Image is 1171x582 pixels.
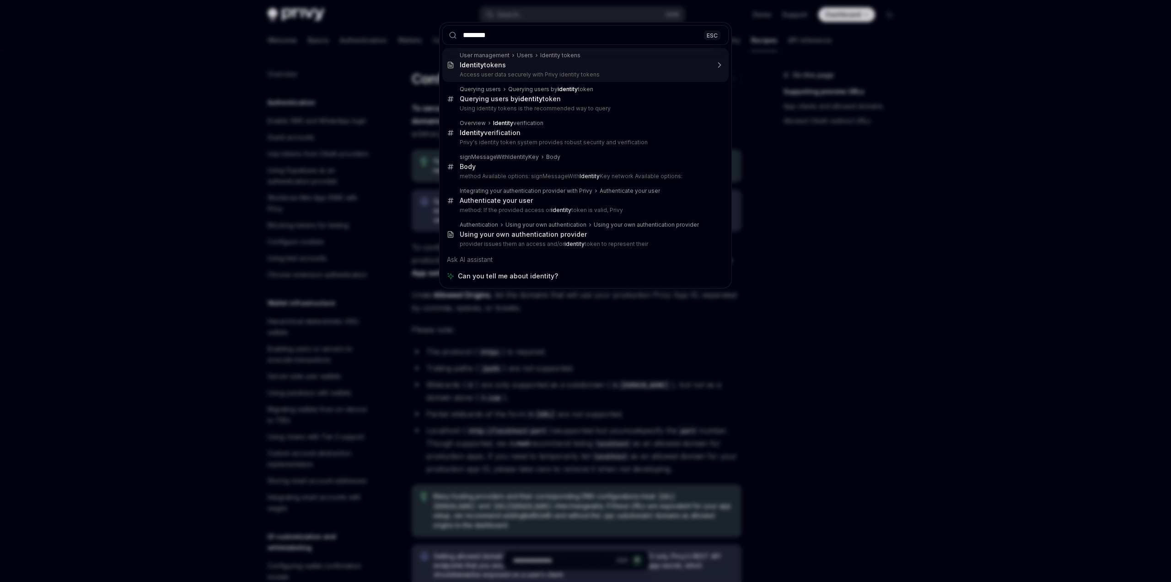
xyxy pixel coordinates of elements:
div: Authenticate your user [600,187,660,195]
div: Querying users by token [460,95,561,103]
div: Ask AI assistant [442,251,729,268]
b: Identity [580,173,600,179]
div: verification [493,120,543,127]
p: Access user data securely with Privy identity tokens [460,71,709,78]
div: User management [460,52,510,59]
div: Body [546,153,560,161]
div: ESC [704,30,720,40]
div: signMessageWithIdentityKey [460,153,539,161]
p: method Available options: signMessageWith Key network Available options: [460,173,709,180]
b: identity [518,95,543,103]
div: Users [517,52,533,59]
div: Authenticate your user [460,196,533,205]
b: Identity [460,129,484,136]
p: Privy's identity token system provides robust security and verification [460,139,709,146]
div: tokens [460,61,506,69]
b: identity [558,86,578,92]
div: verification [460,129,521,137]
p: provider issues them an access and/or token to represent their [460,240,709,248]
div: Authentication [460,221,498,228]
b: Identity [460,61,484,69]
div: Using your own authentication provider [460,230,587,239]
div: Using your own authentication [505,221,586,228]
b: Identity [493,120,513,126]
p: method: If the provided access or token is valid, Privy [460,207,709,214]
div: Integrating your authentication provider with Privy [460,187,592,195]
div: Identity tokens [540,52,580,59]
div: Querying users by token [508,86,593,93]
span: Can you tell me about identity? [458,272,558,281]
b: identity [551,207,571,213]
b: identity [564,240,585,247]
p: Using identity tokens is the recommended way to query [460,105,709,112]
div: Using your own authentication provider [594,221,699,228]
div: Querying users [460,86,501,93]
div: Overview [460,120,486,127]
div: Body [460,163,476,171]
